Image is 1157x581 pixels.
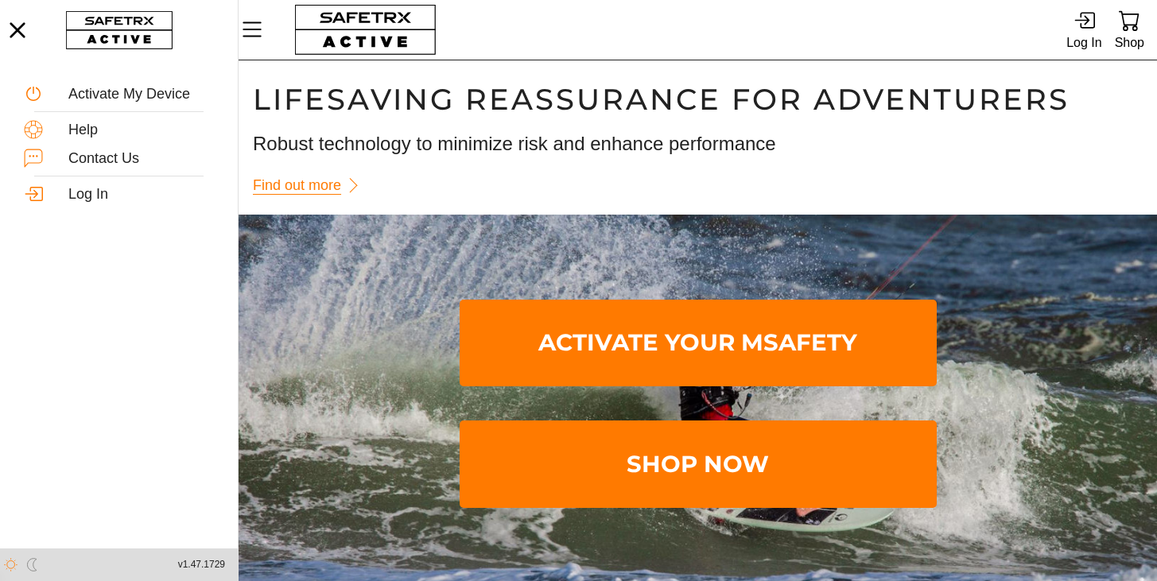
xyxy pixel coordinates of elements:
[24,120,43,139] img: Help.svg
[68,86,214,103] div: Activate My Device
[68,150,214,168] div: Contact Us
[472,424,924,504] span: Shop Now
[68,122,214,139] div: Help
[239,13,278,46] button: Menu
[472,303,924,383] span: Activate Your MSafety
[1115,32,1144,53] div: Shop
[460,300,937,386] a: Activate Your MSafety
[253,170,370,201] a: Find out more
[24,149,43,168] img: ContactUs.svg
[460,420,937,507] a: Shop Now
[253,130,1143,157] h3: Robust technology to minimize risk and enhance performance
[25,558,39,571] img: ModeDark.svg
[178,556,225,573] span: v1.47.1729
[253,81,1143,118] h1: Lifesaving Reassurance For Adventurers
[1066,32,1101,53] div: Log In
[169,552,235,578] button: v1.47.1729
[4,558,17,571] img: ModeLight.svg
[68,186,214,203] div: Log In
[253,173,341,198] span: Find out more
